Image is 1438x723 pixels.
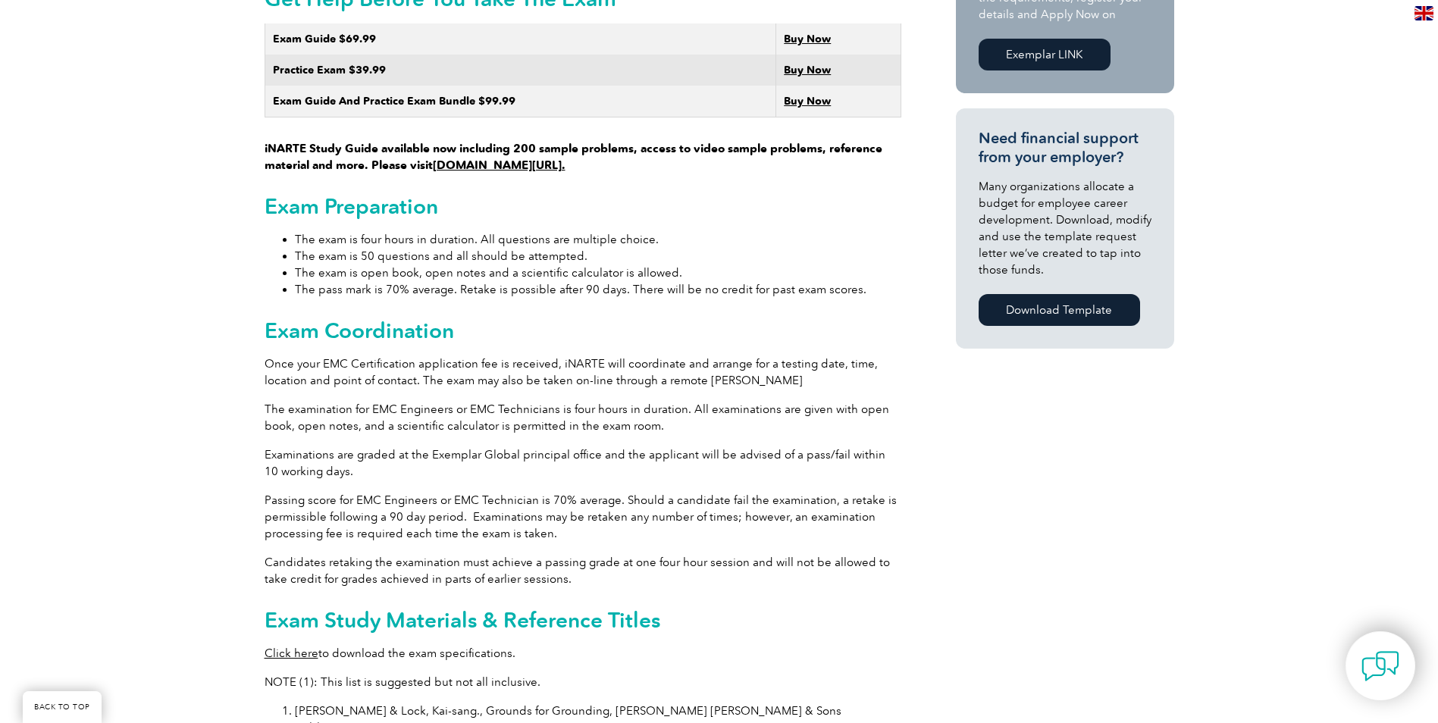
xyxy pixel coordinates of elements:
[265,492,901,542] p: Passing score for EMC Engineers or EMC Technician is 70% average. Should a candidate fail the exa...
[265,142,882,172] strong: iNARTE Study Guide available now including 200 sample problems, access to video sample problems, ...
[265,554,901,587] p: Candidates retaking the examination must achieve a passing grade at one four hour session and wil...
[979,294,1140,326] a: Download Template
[273,95,515,108] strong: Exam Guide And Practice Exam Bundle $99.99
[273,33,376,45] strong: Exam Guide $69.99
[265,194,901,218] h2: Exam Preparation
[265,401,901,434] p: The examination for EMC Engineers or EMC Technicians is four hours in duration. All examinations ...
[1415,6,1433,20] img: en
[265,674,901,690] p: NOTE (1): This list is suggested but not all inclusive.
[979,178,1151,278] p: Many organizations allocate a budget for employee career development. Download, modify and use th...
[265,318,901,343] h2: Exam Coordination
[433,158,565,172] a: [DOMAIN_NAME][URL].
[273,64,386,77] strong: Practice Exam $39.99
[979,39,1111,70] a: Exemplar LINK
[265,646,318,660] a: Click here
[265,355,901,389] p: Once your EMC Certification application fee is received, iNARTE will coordinate and arrange for a...
[1361,647,1399,685] img: contact-chat.png
[265,608,901,632] h2: Exam Study Materials & Reference Titles
[784,95,831,108] a: Buy Now
[295,264,901,281] li: The exam is open book, open notes and a scientific calculator is allowed.
[23,691,102,723] a: BACK TO TOP
[784,33,831,45] a: Buy Now
[265,645,901,662] p: to download the exam specifications.
[784,64,831,77] a: Buy Now
[979,129,1151,167] h3: Need financial support from your employer?
[295,231,901,248] li: The exam is four hours in duration. All questions are multiple choice.
[295,248,901,264] li: The exam is 50 questions and all should be attempted.
[265,446,901,480] p: Examinations are graded at the Exemplar Global principal office and the applicant will be advised...
[295,281,901,298] li: The pass mark is 70% average. Retake is possible after 90 days. There will be no credit for past ...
